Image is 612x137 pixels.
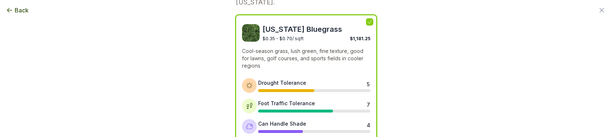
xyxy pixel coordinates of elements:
div: Can Handle Shade [258,120,306,128]
img: Shade tolerance icon [246,123,253,130]
img: Kentucky Bluegrass sod image [242,24,260,42]
span: $0.35 - $0.70 / sqft [263,36,304,41]
button: Back [6,6,29,15]
div: Foot Traffic Tolerance [258,99,315,107]
img: Foot traffic tolerance icon [246,102,253,110]
p: Cool-season grass, lush green, fine texture, good for lawns, golf courses, and sports fields in c... [242,47,370,69]
span: $1,181.25 [350,36,370,41]
span: [US_STATE] Bluegrass [263,24,370,34]
span: Back [15,6,29,15]
div: 7 [367,101,370,107]
div: Drought Tolerance [258,79,306,87]
img: Drought tolerance icon [246,82,253,89]
div: 4 [367,121,370,127]
div: 5 [367,80,370,86]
